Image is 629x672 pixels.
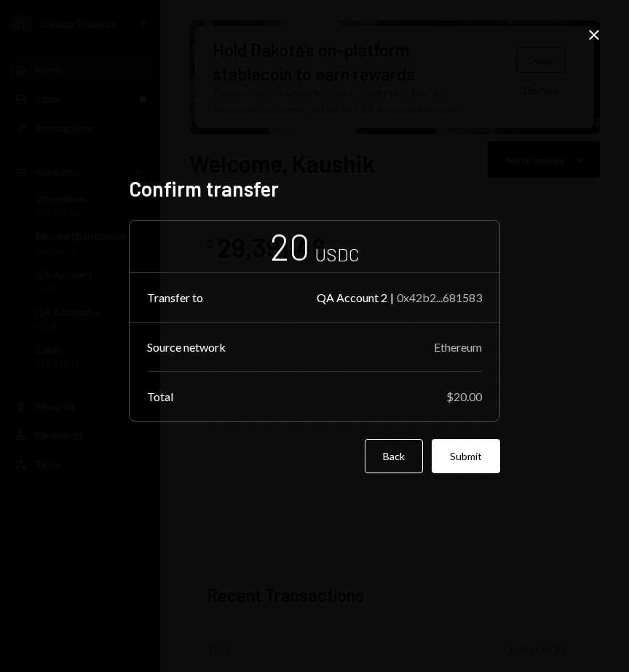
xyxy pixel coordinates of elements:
[317,290,387,304] div: QA Account 2
[432,439,500,473] button: Submit
[129,175,500,203] h2: Confirm transfer
[365,439,423,473] button: Back
[270,224,309,269] div: 20
[390,290,394,304] div: |
[147,290,203,304] div: Transfer to
[315,242,360,266] div: USDC
[434,340,482,354] div: Ethereum
[147,390,173,403] div: Total
[397,290,482,304] div: 0x42b2...681583
[446,390,482,403] div: $20.00
[147,340,226,354] div: Source network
